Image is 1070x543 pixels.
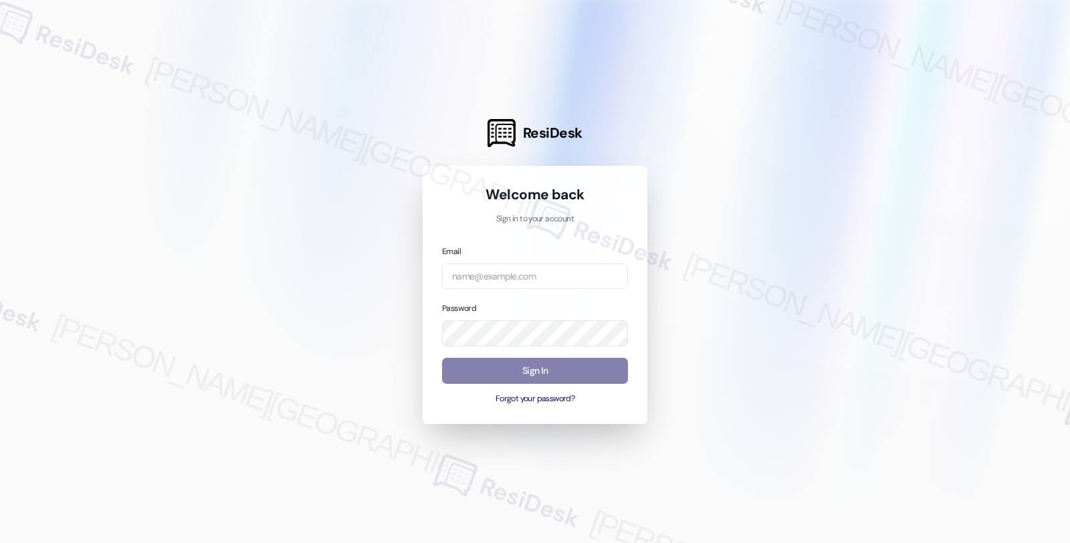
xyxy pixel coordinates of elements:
[442,263,628,290] input: name@example.com
[442,393,628,405] button: Forgot your password?
[523,124,582,142] span: ResiDesk
[442,246,461,257] label: Email
[442,358,628,384] button: Sign In
[442,213,628,225] p: Sign in to your account
[442,185,628,204] h1: Welcome back
[488,119,516,147] img: ResiDesk Logo
[442,303,476,314] label: Password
